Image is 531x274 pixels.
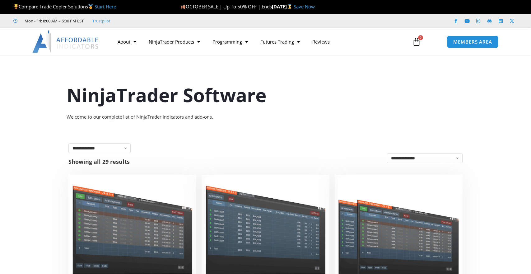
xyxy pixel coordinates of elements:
[95,3,116,10] a: Start Here
[32,31,99,53] img: LogoAI | Affordable Indicators – NinjaTrader
[14,4,18,9] img: 🏆
[111,35,142,49] a: About
[447,35,499,48] a: MEMBERS AREA
[67,82,465,108] h1: NinjaTrader Software
[206,35,254,49] a: Programming
[181,4,185,9] img: 🍂
[67,113,465,121] div: Welcome to our complete list of NinjaTrader indicators and add-ons.
[13,3,116,10] span: Compare Trade Copier Solutions
[403,33,430,51] a: 0
[142,35,206,49] a: NinjaTrader Products
[287,4,292,9] img: ⌛
[68,159,130,164] p: Showing all 29 results
[306,35,336,49] a: Reviews
[111,35,405,49] nav: Menu
[294,3,315,10] a: Save Now
[418,35,423,40] span: 0
[272,3,293,10] strong: [DATE]
[387,153,463,163] select: Shop order
[254,35,306,49] a: Futures Trading
[88,4,93,9] img: 🥇
[180,3,272,10] span: OCTOBER SALE | Up To 50% OFF | Ends
[453,40,492,44] span: MEMBERS AREA
[92,17,110,25] a: Trustpilot
[23,17,84,25] span: Mon - Fri: 8:00 AM – 6:00 PM EST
